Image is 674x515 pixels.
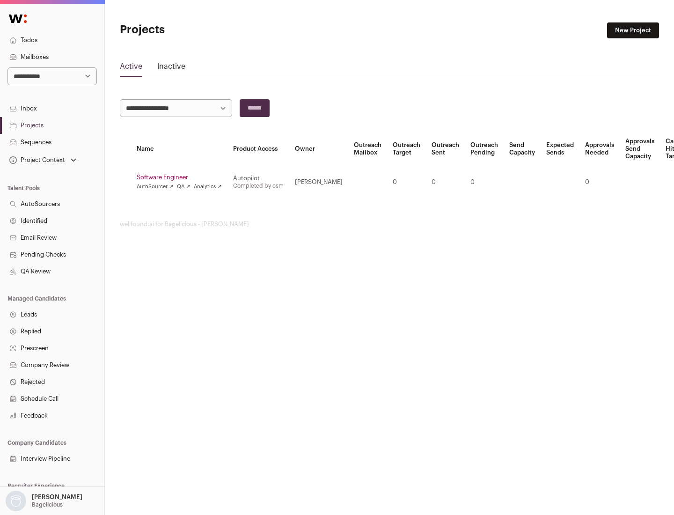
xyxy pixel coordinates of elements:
[4,9,32,28] img: Wellfound
[387,166,426,199] td: 0
[607,22,659,38] a: New Project
[465,132,504,166] th: Outreach Pending
[7,154,78,167] button: Open dropdown
[32,493,82,501] p: [PERSON_NAME]
[426,132,465,166] th: Outreach Sent
[7,156,65,164] div: Project Context
[6,491,26,511] img: nopic.png
[579,166,620,199] td: 0
[120,22,300,37] h1: Projects
[465,166,504,199] td: 0
[131,132,227,166] th: Name
[289,166,348,199] td: [PERSON_NAME]
[120,61,142,76] a: Active
[32,501,63,508] p: Bagelicious
[137,183,173,191] a: AutoSourcer ↗
[157,61,185,76] a: Inactive
[387,132,426,166] th: Outreach Target
[426,166,465,199] td: 0
[504,132,541,166] th: Send Capacity
[579,132,620,166] th: Approvals Needed
[4,491,84,511] button: Open dropdown
[620,132,660,166] th: Approvals Send Capacity
[541,132,579,166] th: Expected Sends
[289,132,348,166] th: Owner
[227,132,289,166] th: Product Access
[177,183,190,191] a: QA ↗
[194,183,221,191] a: Analytics ↗
[233,183,284,189] a: Completed by csm
[233,175,284,182] div: Autopilot
[348,132,387,166] th: Outreach Mailbox
[137,174,222,181] a: Software Engineer
[120,221,659,228] footer: wellfound:ai for Bagelicious - [PERSON_NAME]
